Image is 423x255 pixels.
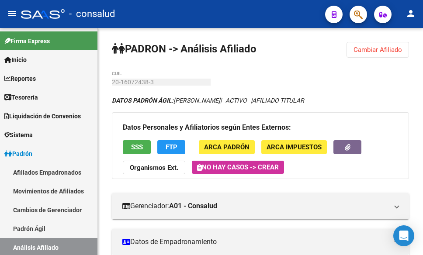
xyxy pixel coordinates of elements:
[354,46,402,54] span: Cambiar Afiliado
[122,201,388,211] mat-panel-title: Gerenciador:
[4,36,50,46] span: Firma Express
[406,8,416,19] mat-icon: person
[122,237,388,247] mat-panel-title: Datos de Empadronamiento
[261,140,327,154] button: ARCA Impuestos
[204,144,250,152] span: ARCA Padrón
[112,97,173,104] strong: DATOS PADRÓN ÁGIL:
[166,144,177,152] span: FTP
[69,4,115,24] span: - consalud
[192,161,284,174] button: No hay casos -> Crear
[252,97,304,104] span: AFILIADO TITULAR
[4,130,33,140] span: Sistema
[123,140,151,154] button: SSS
[123,161,185,174] button: Organismos Ext.
[347,42,409,58] button: Cambiar Afiliado
[112,193,409,219] mat-expansion-panel-header: Gerenciador:A01 - Consalud
[4,93,38,102] span: Tesorería
[112,97,220,104] span: [PERSON_NAME]
[4,111,81,121] span: Liquidación de Convenios
[112,43,257,55] strong: PADRON -> Análisis Afiliado
[4,149,32,159] span: Padrón
[123,121,398,134] h3: Datos Personales y Afiliatorios según Entes Externos:
[4,74,36,83] span: Reportes
[199,140,255,154] button: ARCA Padrón
[7,8,17,19] mat-icon: menu
[393,225,414,246] div: Open Intercom Messenger
[4,55,27,65] span: Inicio
[130,164,178,172] strong: Organismos Ext.
[112,97,304,104] i: | ACTIVO |
[169,201,217,211] strong: A01 - Consalud
[267,144,322,152] span: ARCA Impuestos
[112,229,409,255] mat-expansion-panel-header: Datos de Empadronamiento
[157,140,185,154] button: FTP
[131,144,143,152] span: SSS
[197,163,279,171] span: No hay casos -> Crear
